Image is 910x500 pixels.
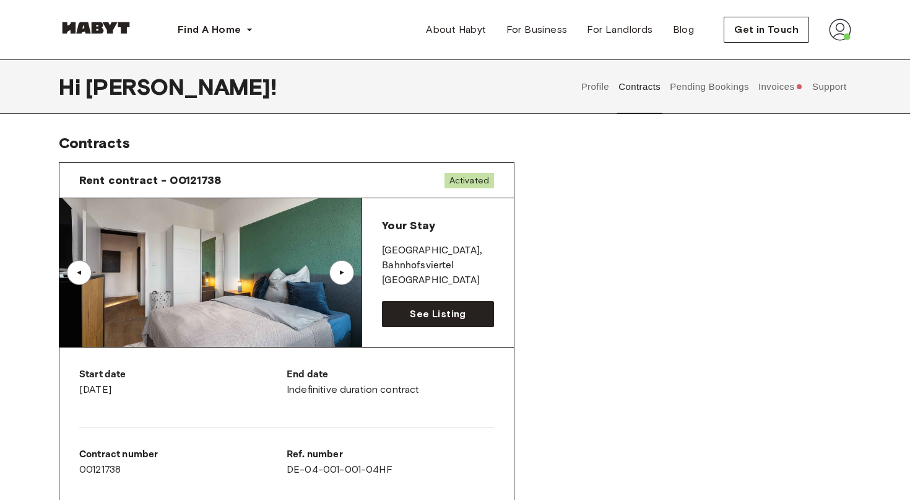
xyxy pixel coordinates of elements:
span: For Landlords [587,22,652,37]
a: For Business [496,17,578,42]
button: Invoices [756,59,804,114]
p: [GEOGRAPHIC_DATA] , Bahnhofsviertel [382,243,494,273]
span: Your Stay [382,219,435,232]
div: DE-04-001-001-04HF [287,447,494,477]
a: For Landlords [577,17,662,42]
button: Find A Home [168,17,263,42]
p: End date [287,367,494,382]
span: [PERSON_NAME] ! [85,74,277,100]
a: About Habyt [416,17,496,42]
button: Contracts [617,59,662,114]
span: About Habyt [426,22,486,37]
button: Pending Bookings [669,59,751,114]
img: Habyt [59,22,133,34]
p: [GEOGRAPHIC_DATA] [382,273,494,288]
div: [DATE] [79,367,287,397]
div: Indefinitive duration contract [287,367,494,397]
span: Blog [673,22,695,37]
span: See Listing [410,307,466,322]
span: Activated [444,173,494,188]
span: For Business [506,22,568,37]
span: Get in Touch [734,22,799,37]
div: ▲ [73,269,85,276]
span: Find A Home [178,22,241,37]
span: Rent contract - 00121738 [79,173,222,188]
div: ▲ [336,269,348,276]
button: Support [810,59,848,114]
p: Ref. number [287,447,494,462]
span: Hi [59,74,85,100]
div: 00121738 [79,447,287,477]
span: Contracts [59,134,130,152]
a: See Listing [382,301,494,327]
p: Start date [79,367,287,382]
img: Image of the room [59,198,362,347]
a: Blog [663,17,704,42]
button: Profile [579,59,611,114]
div: user profile tabs [576,59,851,114]
img: avatar [829,19,851,41]
p: Contract number [79,447,287,462]
button: Get in Touch [724,17,809,43]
